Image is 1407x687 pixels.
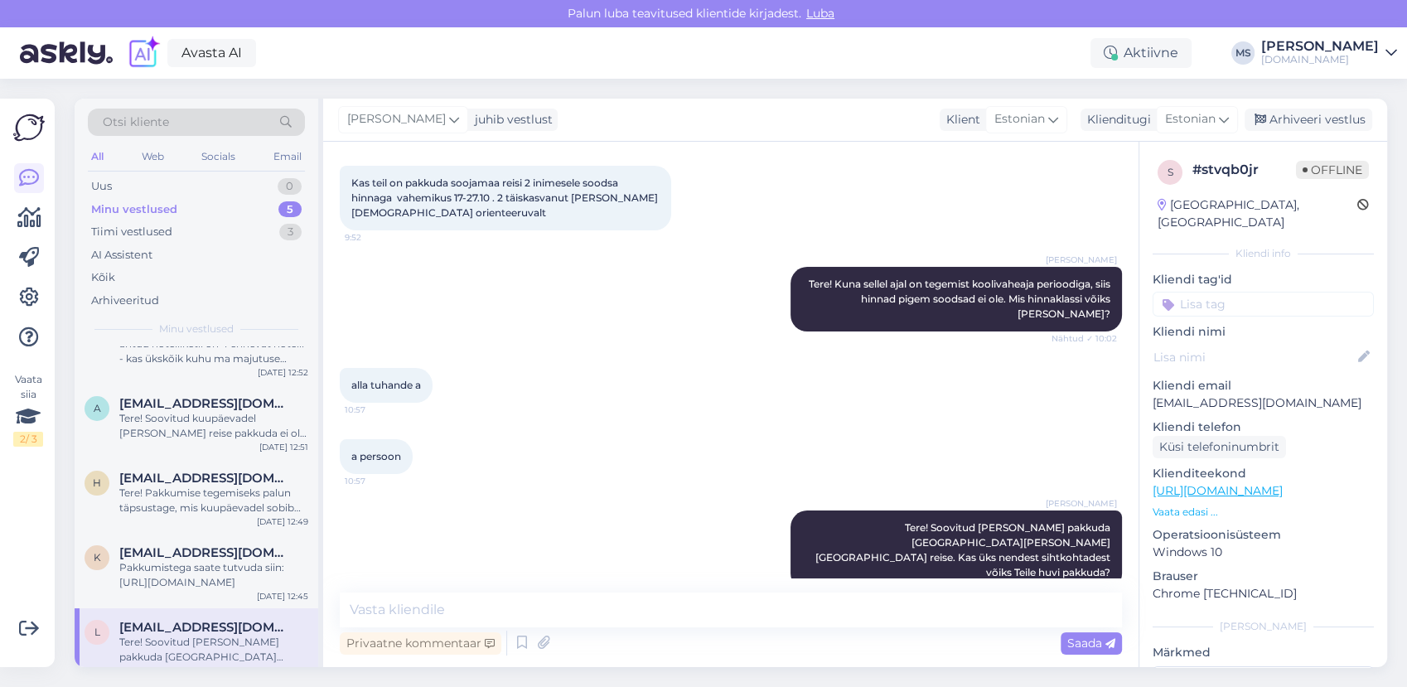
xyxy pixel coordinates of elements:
[91,247,152,264] div: AI Assistent
[351,450,401,462] span: a persoon
[1153,568,1374,585] p: Brauser
[167,39,256,67] a: Avasta AI
[1153,323,1374,341] p: Kliendi nimi
[815,521,1113,578] span: Tere! Soovitud [PERSON_NAME] pakkuda [GEOGRAPHIC_DATA][PERSON_NAME] [GEOGRAPHIC_DATA] reise. Kas ...
[345,231,407,244] span: 9:52
[1153,619,1374,634] div: [PERSON_NAME]
[1153,292,1374,317] input: Lisa tag
[351,177,658,219] span: Kas teil on pakkuda soojamaa reisi 2 inimesele soodsa hinnaga vahemikus 17-27.10 . 2 täiskasvanut...
[1153,585,1374,602] p: Chrome [TECHNICAL_ID]
[119,471,292,486] span: helenkars1@gmail.com
[940,111,980,128] div: Klient
[94,402,101,414] span: a
[1153,436,1286,458] div: Küsi telefoninumbrit
[1245,109,1372,131] div: Arhiveeri vestlus
[1153,465,1374,482] p: Klienditeekond
[119,336,308,366] div: antud hotelliketil on 4 erinevat hotelli - kas ükskõik kuhu ma majutuse võtan, siis saan kasutada...
[258,366,308,379] div: [DATE] 12:52
[91,178,112,195] div: Uus
[1153,418,1374,436] p: Kliendi telefon
[13,112,45,143] img: Askly Logo
[801,6,839,21] span: Luba
[93,477,101,489] span: h
[119,635,308,665] div: Tere! Soovitud [PERSON_NAME] pakkuda [GEOGRAPHIC_DATA][PERSON_NAME] [GEOGRAPHIC_DATA] reise. Kas ...
[198,146,239,167] div: Socials
[278,201,302,218] div: 5
[257,515,308,528] div: [DATE] 12:49
[119,396,292,411] span: annuraid@hotmail.com
[94,626,100,638] span: l
[345,404,407,416] span: 10:57
[1153,644,1374,661] p: Märkmed
[91,269,115,286] div: Kõik
[159,322,234,336] span: Minu vestlused
[1052,332,1117,345] span: Nähtud ✓ 10:02
[1153,526,1374,544] p: Operatsioonisüsteem
[351,379,421,391] span: alla tuhande a
[1261,40,1397,66] a: [PERSON_NAME][DOMAIN_NAME]
[1192,160,1296,180] div: # stvqb0jr
[1158,196,1357,231] div: [GEOGRAPHIC_DATA], [GEOGRAPHIC_DATA]
[94,551,101,564] span: K
[91,293,159,309] div: Arhiveeritud
[257,590,308,602] div: [DATE] 12:45
[278,178,302,195] div: 0
[1261,40,1379,53] div: [PERSON_NAME]
[1261,53,1379,66] div: [DOMAIN_NAME]
[1153,377,1374,394] p: Kliendi email
[340,632,501,655] div: Privaatne kommentaar
[1046,254,1117,266] span: [PERSON_NAME]
[270,146,305,167] div: Email
[1046,497,1117,510] span: [PERSON_NAME]
[119,560,308,590] div: Pakkumistega saate tutvuda siin: [URL][DOMAIN_NAME]
[809,278,1113,320] span: Tere! Kuna sellel ajal on tegemist koolivaheaja perioodiga, siis hinnad pigem soodsad ei ole. Mis...
[1067,636,1115,651] span: Saada
[1153,348,1355,366] input: Lisa nimi
[1165,110,1216,128] span: Estonian
[1153,505,1374,520] p: Vaata edasi ...
[1168,166,1173,178] span: s
[103,114,169,131] span: Otsi kliente
[1153,544,1374,561] p: Windows 10
[1090,38,1192,68] div: Aktiivne
[279,224,302,240] div: 3
[468,111,553,128] div: juhib vestlust
[119,545,292,560] span: Kairepaju3@gmail.com
[1231,41,1255,65] div: MS
[347,110,446,128] span: [PERSON_NAME]
[88,146,107,167] div: All
[994,110,1045,128] span: Estonian
[1153,246,1374,261] div: Kliendi info
[1153,271,1374,288] p: Kliendi tag'id
[138,146,167,167] div: Web
[1153,394,1374,412] p: [EMAIL_ADDRESS][DOMAIN_NAME]
[1153,483,1283,498] a: [URL][DOMAIN_NAME]
[345,475,407,487] span: 10:57
[91,224,172,240] div: Tiimi vestlused
[119,411,308,441] div: Tere! Soovitud kuupäevadel [PERSON_NAME] reise pakkuda ei ole. Saame pakkuda 14.10 väljumisega 9-...
[257,665,308,677] div: [DATE] 10:57
[1296,161,1369,179] span: Offline
[13,432,43,447] div: 2 / 3
[13,372,43,447] div: Vaata siia
[119,486,308,515] div: Tere! Pakkumise tegemiseks palun täpsustage, mis kuupäevadel sobib Teile reisi alustada [PERSON_N...
[259,441,308,453] div: [DATE] 12:51
[1081,111,1151,128] div: Klienditugi
[91,201,177,218] div: Minu vestlused
[126,36,161,70] img: explore-ai
[119,620,292,635] span: lillimai@hotmail.com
